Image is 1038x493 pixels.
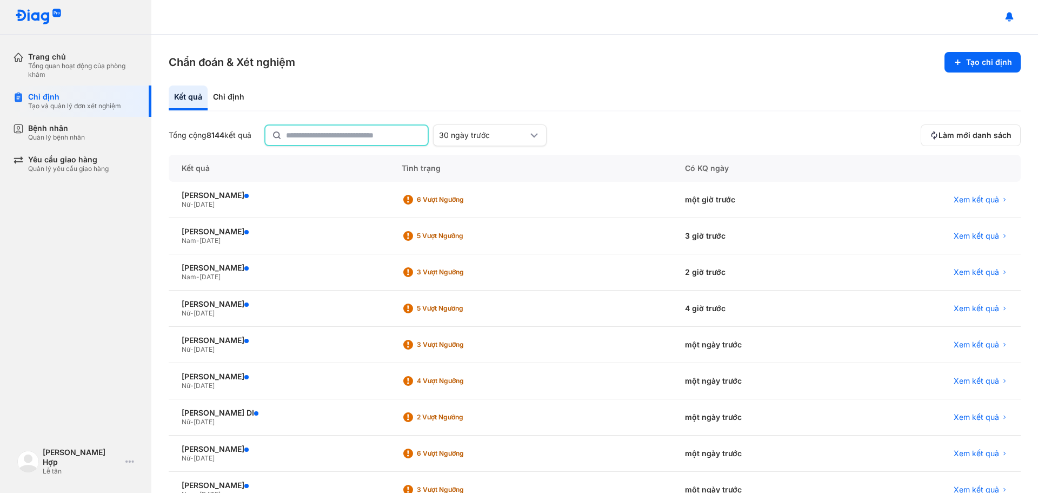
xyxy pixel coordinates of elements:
[196,236,199,245] span: -
[190,382,194,390] span: -
[182,309,190,317] span: Nữ
[169,130,251,140] div: Tổng cộng kết quả
[417,340,503,349] div: 3 Vượt ngưỡng
[417,232,503,240] div: 5 Vượt ngưỡng
[672,436,849,472] div: một ngày trước
[182,299,376,309] div: [PERSON_NAME]
[672,182,849,218] div: một giờ trước
[954,449,999,458] span: Xem kết quả
[169,55,295,70] h3: Chẩn đoán & Xét nghiệm
[194,382,215,390] span: [DATE]
[672,327,849,363] div: một ngày trước
[28,102,121,110] div: Tạo và quản lý đơn xét nghiệm
[182,190,376,200] div: [PERSON_NAME]
[182,454,190,462] span: Nữ
[389,155,671,182] div: Tình trạng
[182,345,190,353] span: Nữ
[15,9,62,25] img: logo
[417,413,503,422] div: 2 Vượt ngưỡng
[672,254,849,291] div: 2 giờ trước
[43,448,121,467] div: [PERSON_NAME] Hợp
[28,165,109,173] div: Quản lý yêu cầu giao hàng
[417,449,503,458] div: 6 Vượt ngưỡng
[417,304,503,313] div: 5 Vượt ngưỡng
[944,52,1021,73] button: Tạo chỉ định
[190,200,194,208] span: -
[954,231,999,241] span: Xem kết quả
[954,376,999,386] span: Xem kết quả
[28,133,85,142] div: Quản lý bệnh nhân
[182,263,376,273] div: [PERSON_NAME]
[182,444,376,454] div: [PERSON_NAME]
[190,418,194,426] span: -
[194,309,215,317] span: [DATE]
[182,273,196,281] span: Nam
[939,130,1012,140] span: Làm mới danh sách
[672,218,849,254] div: 3 giờ trước
[207,130,224,140] span: 8144
[199,236,221,245] span: [DATE]
[417,195,503,204] div: 6 Vượt ngưỡng
[169,86,208,110] div: Kết quả
[417,268,503,277] div: 3 Vượt ngưỡng
[954,340,999,350] span: Xem kết quả
[28,155,109,165] div: Yêu cầu giao hàng
[954,304,999,313] span: Xem kết quả
[182,236,196,245] span: Nam
[169,155,389,182] div: Kết quả
[954,412,999,422] span: Xem kết quả
[28,62,138,79] div: Tổng quan hoạt động của phòng khám
[43,467,121,476] div: Lễ tân
[194,454,215,462] span: [DATE]
[182,481,376,490] div: [PERSON_NAME]
[190,454,194,462] span: -
[672,291,849,327] div: 4 giờ trước
[190,345,194,353] span: -
[182,200,190,208] span: Nữ
[439,130,528,140] div: 30 ngày trước
[417,377,503,385] div: 4 Vượt ngưỡng
[194,200,215,208] span: [DATE]
[17,451,39,472] img: logo
[28,123,85,133] div: Bệnh nhân
[208,86,250,110] div: Chỉ định
[954,267,999,277] span: Xem kết quả
[182,418,190,426] span: Nữ
[28,92,121,102] div: Chỉ định
[182,382,190,390] span: Nữ
[672,155,849,182] div: Có KQ ngày
[190,309,194,317] span: -
[196,273,199,281] span: -
[194,345,215,353] span: [DATE]
[921,124,1021,146] button: Làm mới danh sách
[28,52,138,62] div: Trang chủ
[182,372,376,382] div: [PERSON_NAME]
[954,195,999,205] span: Xem kết quả
[194,418,215,426] span: [DATE]
[672,399,849,436] div: một ngày trước
[182,227,376,236] div: [PERSON_NAME]
[182,336,376,345] div: [PERSON_NAME]
[182,408,376,418] div: [PERSON_NAME] DI
[199,273,221,281] span: [DATE]
[672,363,849,399] div: một ngày trước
